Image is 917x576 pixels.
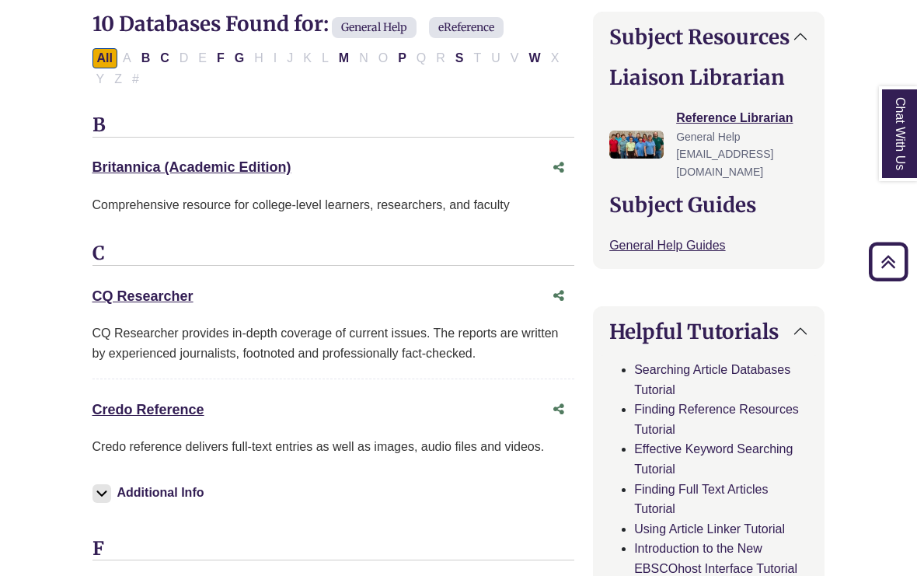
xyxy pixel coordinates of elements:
h3: F [92,538,575,561]
h3: B [92,114,575,138]
a: Britannica (Academic Edition) [92,159,291,175]
a: Searching Article Databases Tutorial [634,363,790,396]
a: Back to Top [863,251,913,272]
h2: Subject Guides [609,193,808,217]
h3: C [92,243,575,266]
div: Alpha-list to filter by first letter of database name [92,51,566,85]
span: [EMAIL_ADDRESS][DOMAIN_NAME] [676,148,773,177]
a: Using Article Linker Tutorial [634,522,785,536]
a: Credo Reference [92,402,204,417]
a: Finding Reference Resources Tutorial [634,403,799,436]
a: General Help Guides [609,239,725,252]
button: Share this database [543,281,574,311]
button: Filter Results G [230,48,249,68]
img: Reference Librarian [609,131,664,159]
button: Filter Results F [212,48,229,68]
div: CQ Researcher provides in-depth coverage of current issues. The reports are written by experience... [92,323,575,363]
a: Reference Librarian [676,111,793,124]
button: Subject Resources [594,12,824,61]
p: Credo reference delivers full-text entries as well as images, audio files and videos. [92,437,575,457]
span: 10 Databases Found for: [92,11,329,37]
button: Share this database [543,153,574,183]
a: Finding Full Text Articles Tutorial [634,483,768,516]
button: All [92,48,117,68]
button: Filter Results W [525,48,546,68]
button: Filter Results C [155,48,174,68]
button: Filter Results B [137,48,155,68]
button: Filter Results P [393,48,411,68]
button: Filter Results S [451,48,469,68]
a: Introduction to the New EBSCOhost Interface Tutorial [634,542,797,575]
button: Share this database [543,395,574,424]
span: General Help [676,131,741,143]
a: Effective Keyword Searching Tutorial [634,442,793,476]
span: General Help [332,17,417,38]
p: Comprehensive resource for college-level learners, researchers, and faculty [92,195,575,215]
span: eReference [429,17,504,38]
button: Additional Info [92,482,209,504]
button: Helpful Tutorials [594,307,824,356]
button: Filter Results M [334,48,354,68]
a: CQ Researcher [92,288,194,304]
h2: Liaison Librarian [609,65,808,89]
